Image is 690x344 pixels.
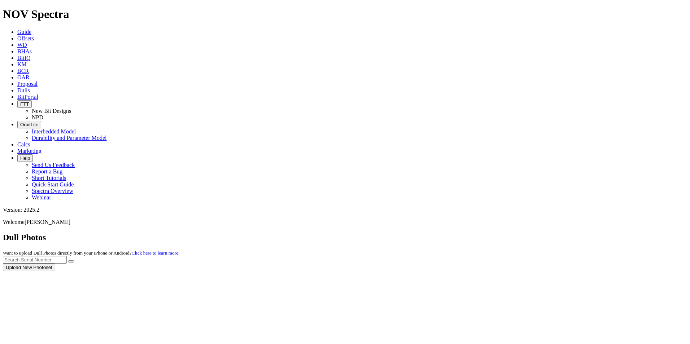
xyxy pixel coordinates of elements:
span: Help [20,155,30,161]
a: WD [17,42,27,48]
a: Guide [17,29,31,35]
button: Help [17,154,33,162]
button: OrbitLite [17,121,41,128]
a: BHAs [17,48,32,54]
a: Durability and Parameter Model [32,135,107,141]
h1: NOV Spectra [3,8,687,21]
button: FTT [17,100,32,108]
a: Short Tutorials [32,175,66,181]
p: Welcome [3,219,687,225]
a: Click here to learn more. [132,250,180,256]
a: Offsets [17,35,34,41]
a: Send Us Feedback [32,162,75,168]
span: OrbitLite [20,122,38,127]
a: BitIQ [17,55,30,61]
a: BitPortal [17,94,38,100]
a: BCR [17,68,29,74]
a: Report a Bug [32,168,62,175]
a: Quick Start Guide [32,181,74,188]
input: Search Serial Number [3,256,67,264]
a: New Bit Designs [32,108,71,114]
a: NPD [32,114,43,120]
div: Version: 2025.2 [3,207,687,213]
small: Want to upload Dull Photos directly from your iPhone or Android? [3,250,179,256]
a: OAR [17,74,30,80]
a: Webinar [32,194,51,200]
a: Proposal [17,81,38,87]
a: Dulls [17,87,30,93]
a: Marketing [17,148,42,154]
a: Spectra Overview [32,188,73,194]
a: KM [17,61,27,67]
button: Upload New Photoset [3,264,55,271]
span: FTT [20,101,29,107]
a: Interbedded Model [32,128,76,134]
a: Calcs [17,141,30,147]
h2: Dull Photos [3,233,687,242]
span: [PERSON_NAME] [25,219,70,225]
